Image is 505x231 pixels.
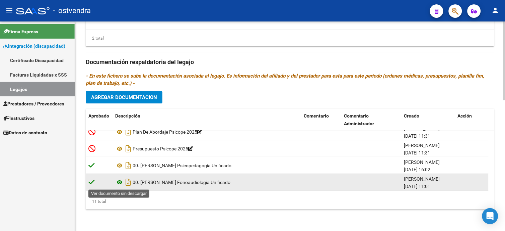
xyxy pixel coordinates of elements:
span: - ostvendra [53,3,91,18]
span: [PERSON_NAME] [404,143,440,148]
span: Integración (discapacidad) [3,42,65,50]
span: Descripción [115,113,140,119]
span: [DATE] 11:01 [404,184,431,189]
datatable-header-cell: Aprobado [86,109,113,131]
div: Presupuesto Psicope 2025 [115,143,298,154]
h3: Documentación respaldatoria del legajo [86,57,494,67]
div: 00. [PERSON_NAME] Psicopedagogia Unificado [115,160,298,171]
span: [DATE] 16:02 [404,167,431,172]
span: Instructivos [3,114,34,122]
span: [PERSON_NAME] [404,126,440,131]
mat-icon: person [492,6,500,14]
i: Descargar documento [124,143,133,154]
span: Acción [458,113,472,119]
i: Descargar documento [124,177,133,188]
datatable-header-cell: Creado [402,109,455,131]
span: Firma Express [3,28,38,35]
span: [DATE] 11:31 [404,133,431,139]
span: [PERSON_NAME] [404,176,440,182]
div: 11 total [86,198,106,205]
span: [DATE] 11:31 [404,150,431,155]
span: [PERSON_NAME] [404,159,440,165]
datatable-header-cell: Comentario [301,109,341,131]
span: Aprobado [88,113,109,119]
i: Descargar documento [124,127,133,137]
i: - En este fichero se sube la documentación asociada al legajo. Es información del afiliado y del ... [86,73,485,86]
datatable-header-cell: Comentario Administrador [341,109,402,131]
button: Agregar Documentacion [86,91,162,103]
span: Datos de contacto [3,129,47,136]
div: 00. [PERSON_NAME] Fonoaudiologia Unificado [115,177,298,188]
datatable-header-cell: Acción [455,109,489,131]
div: 2 total [86,35,104,42]
datatable-header-cell: Descripción [113,109,301,131]
i: Descargar documento [124,160,133,171]
span: Comentario [304,113,329,119]
span: Comentario Administrador [344,113,374,126]
span: Creado [404,113,420,119]
mat-icon: menu [5,6,13,14]
div: Plan De Abordaje Psicope 2025 [115,127,298,137]
span: Prestadores / Proveedores [3,100,64,107]
span: Agregar Documentacion [91,94,157,100]
div: Open Intercom Messenger [482,208,498,224]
